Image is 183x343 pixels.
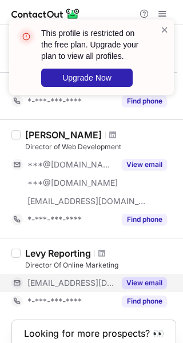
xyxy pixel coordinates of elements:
[122,159,167,170] button: Reveal Button
[25,260,176,270] div: Director Of Online Marketing
[27,196,146,206] span: [EMAIL_ADDRESS][DOMAIN_NAME]
[17,27,35,46] img: error
[25,142,176,152] div: Director of Web Development
[122,296,167,307] button: Reveal Button
[41,27,146,62] header: This profile is restricted on the free plan. Upgrade your plan to view all profiles.
[62,73,112,82] span: Upgrade Now
[24,328,164,338] header: Looking for more prospects? 👀
[11,7,80,21] img: ContactOut v5.3.10
[25,129,102,141] div: [PERSON_NAME]
[25,248,91,259] div: Levy Reporting
[122,277,167,289] button: Reveal Button
[122,214,167,225] button: Reveal Button
[27,159,115,170] span: ***@[DOMAIN_NAME]
[27,178,118,188] span: ***@[DOMAIN_NAME]
[41,69,133,87] button: Upgrade Now
[27,278,115,288] span: [EMAIL_ADDRESS][DOMAIN_NAME]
